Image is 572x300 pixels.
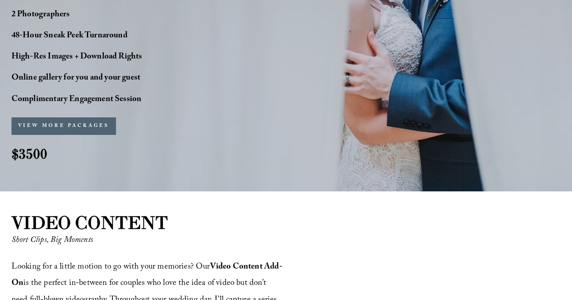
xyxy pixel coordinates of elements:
strong: Complimentary Engagement Session [12,93,142,107]
strong: 48-Hour Sneak Peek Turnaround [12,29,128,43]
button: VIEW MORE PACKAGES [12,117,116,135]
strong: Online gallery for you and your guest [12,71,140,85]
strong: High-Res Images + Download Rights [12,50,142,64]
strong: 2 Photographers [12,8,70,22]
strong: $3500 [12,144,47,163]
em: Short Clips, Big Moments [12,234,93,247]
strong: VIDEO CONTENT [12,211,168,234]
strong: Video Content Add-On [12,260,282,290]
